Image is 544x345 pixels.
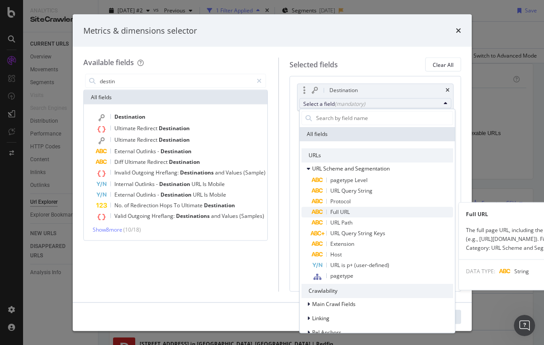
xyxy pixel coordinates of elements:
span: URL [193,191,204,198]
span: Full URL [330,208,350,215]
span: Host [330,250,342,258]
div: modal [73,14,472,331]
div: URLs [301,148,453,162]
input: Search by field name [99,74,253,88]
span: URL [192,180,203,188]
span: Ultimate [114,124,137,132]
div: All fields [84,90,267,105]
span: Invalid [114,169,132,176]
span: ( 10 / 18 ) [123,226,141,233]
span: To [174,202,181,209]
span: and [211,212,222,220]
span: - [157,191,160,198]
div: Selected fields [290,59,338,70]
div: DestinationtimesSelect a field(mandatory)All fieldsURLsURL Scheme and SegmentationCrawlabilityMai... [297,84,454,111]
span: URL Scheme and Segmentation [312,164,390,172]
span: Destinations [176,212,211,220]
span: URL Path [330,218,352,226]
span: External [114,147,136,155]
div: All fields [300,127,455,141]
div: Select a field [303,100,440,107]
span: Ultimate [181,202,204,209]
span: Destination [159,180,192,188]
div: Crawlability [301,283,453,298]
span: Mobile [208,180,225,188]
span: Protocol [330,197,351,205]
span: Values [222,212,239,220]
span: Ultimate [114,136,137,143]
span: Redirect [137,136,159,143]
div: Metrics & dimensions selector [83,25,197,36]
span: Outlinks [135,180,156,188]
div: Destination [329,86,358,95]
span: Hops [160,202,174,209]
div: (mandatory) [335,100,365,107]
span: Destinations [180,169,215,176]
span: Ultimate [125,158,147,166]
span: Is [204,191,209,198]
iframe: Intercom live chat [514,315,535,336]
span: DATA TYPE: [466,267,495,275]
span: (Sample) [243,169,266,176]
span: and [215,169,226,176]
span: pagetype Level [330,176,368,183]
span: Valid [114,212,128,220]
span: Outlinks [136,147,157,155]
span: Destination [160,147,192,155]
button: Clear All [425,58,461,72]
span: Destination [169,158,200,166]
span: Redirect [137,124,159,132]
span: Hreflang: [156,169,180,176]
span: Destination [159,124,190,132]
span: Show 8 more [93,226,122,233]
span: Redirect [147,158,169,166]
div: times [446,88,450,93]
span: Destination [204,202,235,209]
span: Redirection [130,202,160,209]
span: Hreflang: [152,212,176,220]
span: Extension [330,240,354,247]
span: pagetype [330,271,353,279]
button: Select a field(mandatory) [299,98,451,109]
span: Outgoing [132,169,156,176]
span: Destination [114,113,145,120]
span: Outlinks [136,191,157,198]
span: Mobile [209,191,226,198]
span: of [124,202,130,209]
span: No. [114,202,124,209]
span: URL Query String Keys [330,229,385,236]
span: Main Crawl Fields [312,300,356,307]
span: Diff [114,158,125,166]
span: Outgoing [128,212,152,220]
span: URL Query String [330,186,372,194]
span: Internal [114,180,135,188]
span: - [157,147,160,155]
div: Available fields [83,58,134,67]
input: Search by field name [315,111,453,124]
span: Is [203,180,208,188]
span: Values [226,169,243,176]
span: - [156,180,159,188]
div: Clear All [433,61,454,68]
div: times [456,25,461,36]
span: Destination [159,136,190,143]
span: Destination [160,191,193,198]
span: External [114,191,136,198]
span: (Samples) [239,212,264,220]
span: URL is p+ (user-defined) [330,261,389,268]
